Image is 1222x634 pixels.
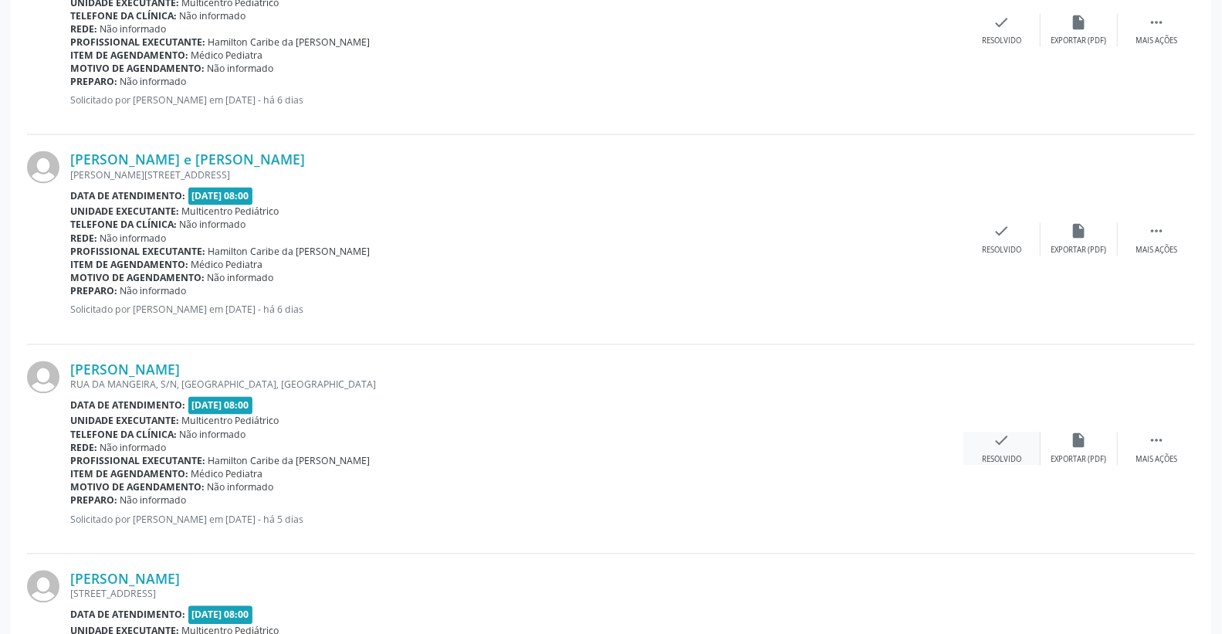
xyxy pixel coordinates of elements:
[1148,223,1165,240] i: 
[70,399,185,412] b: Data de atendimento:
[994,432,1010,449] i: check
[70,442,97,455] b: Rede:
[70,49,188,63] b: Item de agendamento:
[70,9,177,22] b: Telefone da clínica:
[191,259,263,272] span: Médico Pediatra
[208,246,371,259] span: Hamilton Caribe da [PERSON_NAME]
[70,169,963,182] div: [PERSON_NAME][STREET_ADDRESS]
[100,442,167,455] span: Não informado
[982,36,1021,47] div: Resolvido
[982,455,1021,466] div: Resolvido
[70,415,179,428] b: Unidade executante:
[70,94,963,107] p: Solicitado por [PERSON_NAME] em [DATE] - há 6 dias
[27,361,59,394] img: img
[120,285,187,298] span: Não informado
[70,361,180,378] a: [PERSON_NAME]
[120,76,187,89] span: Não informado
[70,232,97,246] b: Rede:
[70,429,177,442] b: Telefone da clínica:
[1071,223,1088,240] i: insert_drive_file
[70,588,963,601] div: [STREET_ADDRESS]
[182,205,279,219] span: Multicentro Pediátrico
[1051,36,1107,47] div: Exportar (PDF)
[27,151,59,184] img: img
[70,151,305,168] a: [PERSON_NAME] e [PERSON_NAME]
[191,468,263,481] span: Médico Pediatra
[70,494,117,507] b: Preparo:
[182,415,279,428] span: Multicentro Pediátrico
[70,455,205,468] b: Profissional executante:
[1136,246,1177,256] div: Mais ações
[100,23,167,36] span: Não informado
[208,63,274,76] span: Não informado
[70,76,117,89] b: Preparo:
[208,272,274,285] span: Não informado
[100,232,167,246] span: Não informado
[208,455,371,468] span: Hamilton Caribe da [PERSON_NAME]
[70,190,185,203] b: Data de atendimento:
[994,14,1010,31] i: check
[70,36,205,49] b: Profissional executante:
[70,609,185,622] b: Data de atendimento:
[70,205,179,219] b: Unidade executante:
[982,246,1021,256] div: Resolvido
[1136,455,1177,466] div: Mais ações
[1071,432,1088,449] i: insert_drive_file
[1148,14,1165,31] i: 
[70,303,963,317] p: Solicitado por [PERSON_NAME] em [DATE] - há 6 dias
[191,49,263,63] span: Médico Pediatra
[70,378,963,392] div: RUA DA MANGEIRA, S/N, [GEOGRAPHIC_DATA], [GEOGRAPHIC_DATA]
[1051,246,1107,256] div: Exportar (PDF)
[180,429,246,442] span: Não informado
[70,285,117,298] b: Preparo:
[120,494,187,507] span: Não informado
[188,188,253,205] span: [DATE] 08:00
[70,468,188,481] b: Item de agendamento:
[70,246,205,259] b: Profissional executante:
[70,219,177,232] b: Telefone da clínica:
[1148,432,1165,449] i: 
[994,223,1010,240] i: check
[188,397,253,415] span: [DATE] 08:00
[70,514,963,527] p: Solicitado por [PERSON_NAME] em [DATE] - há 5 dias
[208,36,371,49] span: Hamilton Caribe da [PERSON_NAME]
[70,259,188,272] b: Item de agendamento:
[180,9,246,22] span: Não informado
[1136,36,1177,47] div: Mais ações
[70,571,180,588] a: [PERSON_NAME]
[188,606,253,624] span: [DATE] 08:00
[1051,455,1107,466] div: Exportar (PDF)
[70,481,205,494] b: Motivo de agendamento:
[70,23,97,36] b: Rede:
[70,272,205,285] b: Motivo de agendamento:
[70,63,205,76] b: Motivo de agendamento:
[180,219,246,232] span: Não informado
[1071,14,1088,31] i: insert_drive_file
[208,481,274,494] span: Não informado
